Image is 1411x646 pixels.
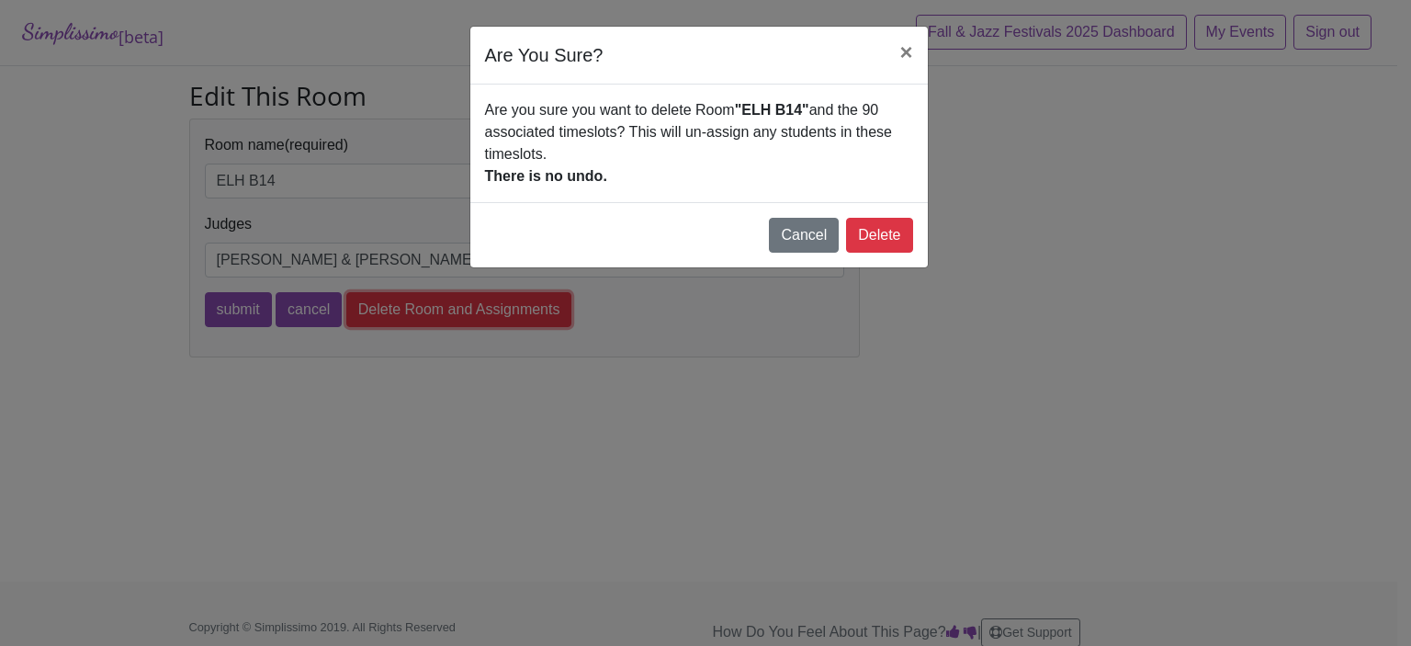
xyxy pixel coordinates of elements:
[485,41,604,69] h5: Are You Sure?
[735,102,809,118] strong: "ELH B14"
[769,218,839,253] button: Cancel
[885,27,927,78] button: Close
[846,218,912,253] a: Delete
[485,168,607,184] strong: There is no undo.
[470,85,928,202] div: Are you sure you want to delete Room and the 90 associated timeslots? This will un-assign any stu...
[899,40,912,64] span: ×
